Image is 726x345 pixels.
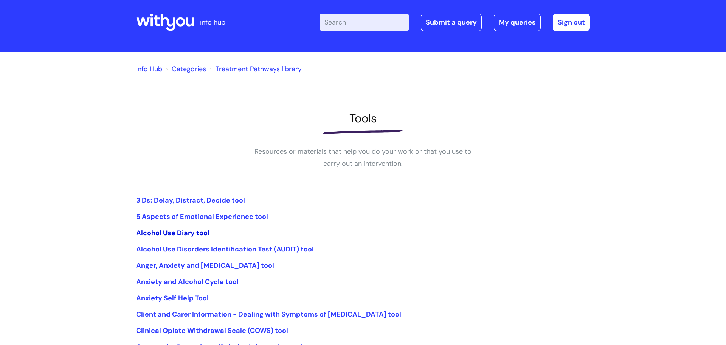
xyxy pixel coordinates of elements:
a: Client and Carer Information - Dealing with Symptoms of [MEDICAL_DATA] tool [136,310,401,319]
a: 5 Aspects of Emotional Experience tool [136,212,268,221]
li: Solution home [164,63,206,75]
a: Alcohol Use Disorders Identification Test (AUDIT) tool [136,245,314,254]
a: Info Hub [136,64,162,73]
a: Treatment Pathways library [216,64,302,73]
p: info hub [200,16,225,28]
a: Anxiety Self Help Tool [136,293,209,303]
a: 3 Ds: Delay, Distract, Decide tool [136,196,245,205]
a: Anger, Anxiety and [MEDICAL_DATA] tool [136,261,274,270]
a: My queries [494,14,541,31]
a: Anxiety and Alcohol Cycle tool [136,277,239,286]
div: | - [320,14,590,31]
p: Resources or materials that help you do your work or that you use to carry out an intervention. [250,145,476,170]
input: Search [320,14,409,31]
a: Submit a query [421,14,482,31]
a: Categories [172,64,206,73]
a: Alcohol Use Diary tool [136,228,209,237]
a: Clinical Opiate Withdrawal Scale (COWS) tool [136,326,288,335]
li: Treatment Pathways library [208,63,302,75]
h1: Tools [136,111,590,125]
a: Sign out [553,14,590,31]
